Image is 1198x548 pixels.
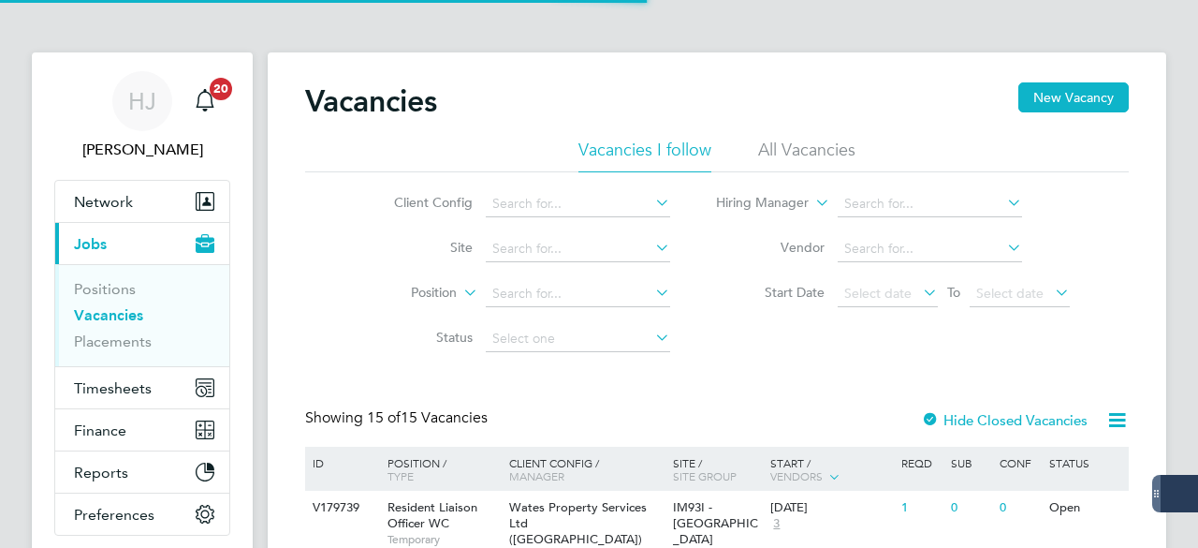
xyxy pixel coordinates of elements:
span: Timesheets [74,379,152,397]
span: IM93I - [GEOGRAPHIC_DATA] [673,499,758,547]
div: Start / [766,447,897,494]
label: Vendor [717,239,825,256]
input: Search for... [838,191,1022,217]
button: Timesheets [55,367,229,408]
span: Resident Liaison Officer WC [387,499,477,531]
label: Start Date [717,284,825,301]
span: Select date [976,285,1044,302]
button: Finance [55,409,229,451]
label: Client Config [365,194,473,211]
button: Network [55,181,229,222]
div: Showing [305,408,491,428]
span: HJ [128,89,156,113]
span: Jobs [74,235,107,253]
div: V179739 [308,491,373,526]
span: Wates Property Services Ltd ([GEOGRAPHIC_DATA]) [509,499,647,547]
button: Jobs [55,223,229,264]
div: Sub [946,447,995,479]
div: Conf [995,447,1044,479]
span: 3 [770,516,782,532]
h2: Vacancies [305,82,437,120]
button: Preferences [55,494,229,535]
span: 20 [210,78,232,100]
div: Open [1045,491,1126,526]
div: 0 [946,491,995,526]
span: Network [74,193,133,211]
span: To [942,280,966,304]
label: Site [365,239,473,256]
span: Reports [74,464,128,481]
label: Position [349,284,457,303]
div: [DATE] [770,500,892,516]
input: Select one [486,326,670,352]
div: 0 [995,491,1044,526]
span: Vendors [770,468,823,483]
span: 15 of [367,408,401,427]
label: Hide Closed Vacancies [921,411,1088,429]
div: Site / [668,447,767,492]
span: Finance [74,422,126,439]
span: Holly Jones [54,139,230,161]
li: All Vacancies [758,139,855,172]
span: Type [387,468,414,483]
a: HJ[PERSON_NAME] [54,71,230,161]
div: Reqd [897,447,945,479]
label: Hiring Manager [701,194,809,213]
span: Manager [509,468,564,483]
input: Search for... [486,236,670,262]
div: ID [308,447,373,479]
a: Vacancies [74,306,143,324]
button: Reports [55,452,229,493]
a: Positions [74,280,136,298]
div: Jobs [55,264,229,366]
li: Vacancies I follow [578,139,711,172]
a: Placements [74,333,152,350]
input: Search for... [486,191,670,217]
span: Temporary [387,532,500,547]
div: Position / [373,447,504,492]
a: 20 [186,71,224,131]
div: Status [1045,447,1126,479]
span: Site Group [673,468,737,483]
input: Search for... [486,281,670,307]
label: Status [365,329,473,346]
span: Select date [844,285,912,302]
span: Preferences [74,506,154,524]
button: New Vacancy [1018,82,1129,112]
span: 15 Vacancies [367,408,488,427]
input: Search for... [838,236,1022,262]
div: 1 [897,491,945,526]
div: Client Config / [504,447,668,492]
